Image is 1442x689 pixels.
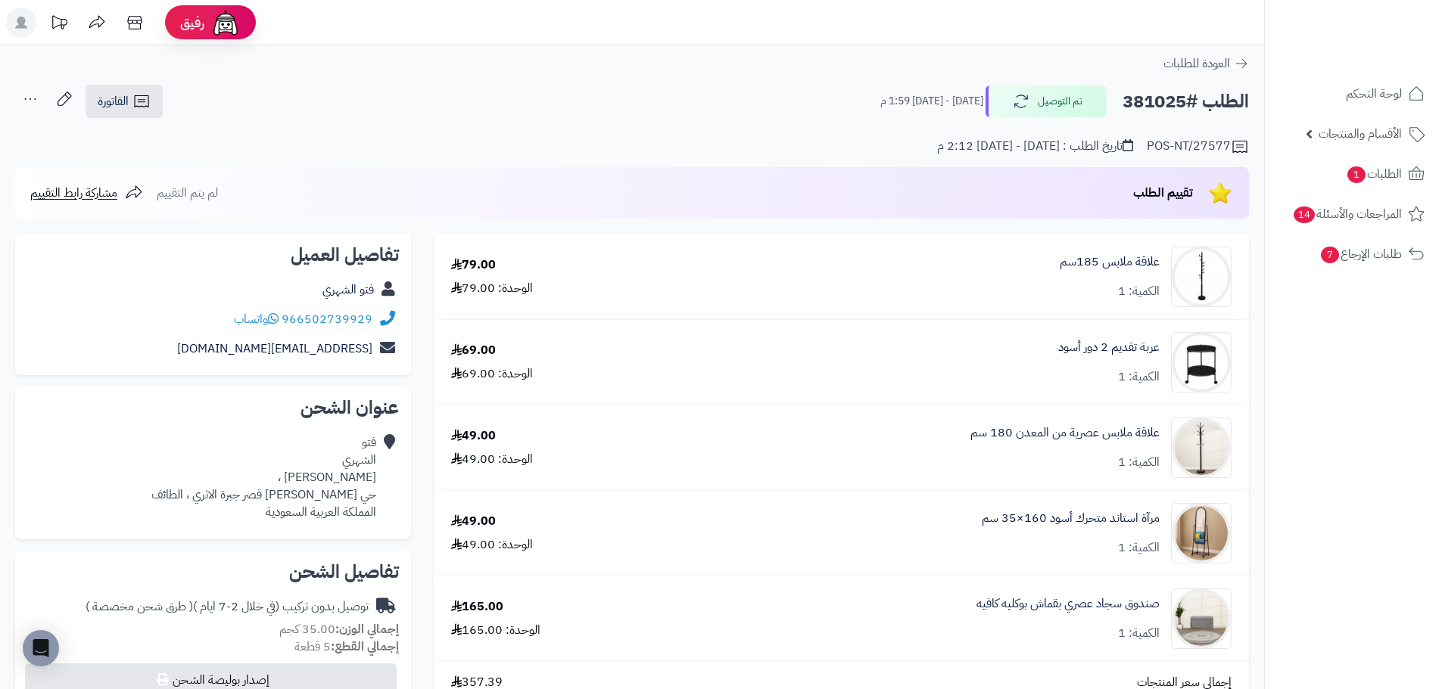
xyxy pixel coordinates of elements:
a: مرآة استاند متحرك أسود 160×35 سم [982,510,1160,527]
div: الكمية: 1 [1118,283,1160,300]
a: طلبات الإرجاع7 [1274,236,1433,272]
div: 79.00 [451,256,496,274]
a: [EMAIL_ADDRESS][DOMAIN_NAME] [177,340,372,358]
span: تقييم الطلب [1133,184,1193,202]
a: واتساب [234,310,279,328]
img: logo-2.png [1339,39,1428,70]
img: 1752316486-1-90x90.jpg [1172,417,1231,478]
a: فتو الشهري [322,281,374,299]
div: الوحدة: 69.00 [451,365,533,383]
div: الكمية: 1 [1118,454,1160,471]
a: الفاتورة [86,85,163,118]
div: 49.00 [451,513,496,530]
a: تحديثات المنصة [40,8,78,42]
a: علاقة ملابس 185سم [1060,253,1160,271]
div: الكمية: 1 [1118,368,1160,386]
div: 49.00 [451,427,496,445]
div: POS-NT/27577 [1147,138,1249,156]
strong: إجمالي الوزن: [335,620,399,638]
div: 69.00 [451,342,496,359]
small: 5 قطعة [294,638,399,656]
img: 1747477903-1-90x90.jpg [1172,332,1231,393]
span: 7 [1321,247,1339,263]
img: 1694870187-63456346234653-90x90.jpg [1172,247,1231,307]
span: العودة للطلبات [1163,54,1230,73]
h2: عنوان الشحن [27,399,399,417]
div: الوحدة: 79.00 [451,280,533,297]
span: رفيق [180,14,204,32]
a: مشاركة رابط التقييم [30,184,143,202]
div: تاريخ الطلب : [DATE] - [DATE] 2:12 م [937,138,1133,155]
div: فتو الشهري [PERSON_NAME] ، حي [PERSON_NAME] قصر جبرة الاثري ، الطائف المملكة العربية السعودية [151,434,376,520]
h2: تفاصيل الشحن [27,563,399,581]
span: لم يتم التقييم [157,184,218,202]
img: 1753188072-1-90x90.jpg [1172,503,1231,563]
small: [DATE] - [DATE] 1:59 م [880,94,983,109]
h2: تفاصيل العميل [27,246,399,264]
a: 966502739929 [282,310,372,328]
div: الوحدة: 49.00 [451,536,533,554]
a: علاقة ملابس عصرية من المعدن 180 سم [970,424,1160,442]
div: 165.00 [451,598,503,616]
img: ai-face.png [210,8,241,38]
strong: إجمالي القطع: [331,638,399,656]
div: الكمية: 1 [1118,625,1160,642]
span: الأقسام والمنتجات [1319,123,1402,144]
span: لوحة التحكم [1346,83,1402,104]
a: عربة تقديم 2 دور أسود [1058,339,1160,356]
div: الوحدة: 165.00 [451,622,540,639]
a: العودة للطلبات [1163,54,1249,73]
span: الطلبات [1346,163,1402,185]
span: الفاتورة [98,92,129,110]
h2: الطلب #381025 [1123,86,1249,117]
img: 1753261164-1-90x90.jpg [1172,588,1231,649]
div: الوحدة: 49.00 [451,451,533,468]
div: توصيل بدون تركيب (في خلال 2-7 ايام ) [86,598,369,616]
a: لوحة التحكم [1274,76,1433,112]
div: الكمية: 1 [1118,539,1160,557]
span: 1 [1347,166,1366,183]
div: Open Intercom Messenger [23,630,59,666]
span: ( طرق شحن مخصصة ) [86,597,193,616]
span: طلبات الإرجاع [1319,244,1402,265]
a: صندوق سجاد عصري بقماش بوكليه كافيه [976,595,1160,613]
button: تم التوصيل [986,85,1107,117]
small: 35.00 كجم [279,620,399,638]
span: 14 [1294,206,1315,223]
a: المراجعات والأسئلة14 [1274,196,1433,232]
span: مشاركة رابط التقييم [30,184,117,202]
span: المراجعات والأسئلة [1292,203,1402,225]
a: الطلبات1 [1274,156,1433,192]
